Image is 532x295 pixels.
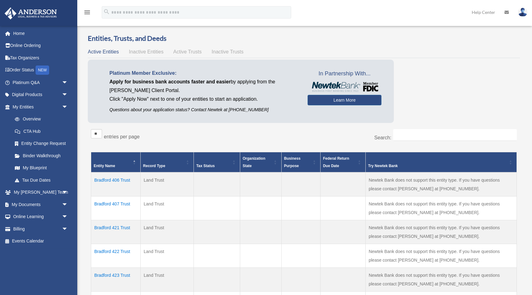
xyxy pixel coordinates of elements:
a: CTA Hub [9,125,74,137]
a: Binder Walkthrough [9,150,74,162]
td: Newtek Bank does not support this entity type. If you have questions please contact [PERSON_NAME]... [365,172,517,196]
a: Tax Organizers [4,52,77,64]
span: Apply for business bank accounts faster and easier [109,79,231,84]
span: Active Trusts [173,49,202,54]
span: arrow_drop_down [62,101,74,113]
a: Billingarrow_drop_down [4,223,77,235]
td: Land Trust [140,268,194,291]
div: Try Newtek Bank [368,162,507,170]
td: Newtek Bank does not support this entity type. If you have questions please contact [PERSON_NAME]... [365,268,517,291]
th: Business Purpose: Activate to sort [281,152,320,172]
th: Record Type: Activate to sort [140,152,194,172]
a: Online Learningarrow_drop_down [4,211,77,223]
td: Land Trust [140,220,194,244]
span: arrow_drop_down [62,223,74,235]
a: Platinum Q&Aarrow_drop_down [4,76,77,89]
p: Platinum Member Exclusive: [109,69,298,78]
a: Entity Change Request [9,137,74,150]
span: arrow_drop_down [62,89,74,101]
p: Questions about your application status? Contact Newtek at [PHONE_NUMBER] [109,106,298,114]
label: Search: [374,135,391,140]
a: My Blueprint [9,162,74,174]
p: by applying from the [PERSON_NAME] Client Portal. [109,78,298,95]
a: Overview [9,113,71,125]
span: arrow_drop_down [62,211,74,223]
td: Land Trust [140,244,194,268]
td: Land Trust [140,172,194,196]
h3: Entities, Trusts, and Deeds [88,34,520,43]
a: Digital Productsarrow_drop_down [4,89,77,101]
img: NewtekBankLogoSM.png [311,82,378,92]
a: menu [83,11,91,16]
a: My [PERSON_NAME] Teamarrow_drop_down [4,186,77,199]
span: Organization State [243,156,265,168]
span: Inactive Trusts [212,49,244,54]
span: Tax Status [196,164,215,168]
a: Tax Due Dates [9,174,74,186]
th: Tax Status: Activate to sort [194,152,240,172]
p: Click "Apply Now" next to one of your entities to start an application. [109,95,298,103]
span: arrow_drop_down [62,76,74,89]
td: Bradford 407 Trust [91,196,141,220]
a: My Documentsarrow_drop_down [4,198,77,211]
th: Organization State: Activate to sort [240,152,281,172]
th: Entity Name: Activate to invert sorting [91,152,141,172]
th: Federal Return Due Date: Activate to sort [320,152,365,172]
span: Federal Return Due Date [323,156,349,168]
td: Newtek Bank does not support this entity type. If you have questions please contact [PERSON_NAME]... [365,244,517,268]
td: Bradford 423 Trust [91,268,141,291]
td: Bradford 406 Trust [91,172,141,196]
img: Anderson Advisors Platinum Portal [3,7,59,19]
a: Online Ordering [4,40,77,52]
span: arrow_drop_down [62,198,74,211]
span: Active Entities [88,49,119,54]
label: entries per page [104,134,140,139]
td: Land Trust [140,196,194,220]
a: Order StatusNEW [4,64,77,77]
a: Home [4,27,77,40]
div: NEW [36,65,49,75]
td: Bradford 422 Trust [91,244,141,268]
i: menu [83,9,91,16]
a: Learn More [308,95,381,105]
td: Newtek Bank does not support this entity type. If you have questions please contact [PERSON_NAME]... [365,196,517,220]
a: Events Calendar [4,235,77,247]
span: Entity Name [94,164,115,168]
td: Newtek Bank does not support this entity type. If you have questions please contact [PERSON_NAME]... [365,220,517,244]
span: In Partnership With... [308,69,381,79]
span: Record Type [143,164,165,168]
a: My Entitiesarrow_drop_down [4,101,74,113]
img: User Pic [518,8,527,17]
span: Inactive Entities [129,49,164,54]
span: Business Purpose [284,156,300,168]
th: Try Newtek Bank : Activate to sort [365,152,517,172]
i: search [103,8,110,15]
td: Bradford 421 Trust [91,220,141,244]
span: arrow_drop_down [62,186,74,199]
